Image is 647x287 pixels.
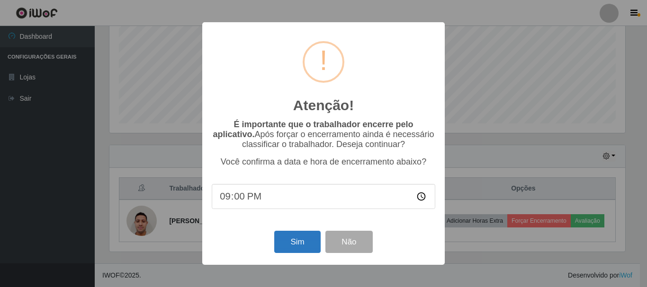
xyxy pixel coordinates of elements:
p: Você confirma a data e hora de encerramento abaixo? [212,157,435,167]
h2: Atenção! [293,97,354,114]
b: É importante que o trabalhador encerre pelo aplicativo. [213,120,413,139]
p: Após forçar o encerramento ainda é necessário classificar o trabalhador. Deseja continuar? [212,120,435,149]
button: Não [325,231,372,253]
button: Sim [274,231,320,253]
